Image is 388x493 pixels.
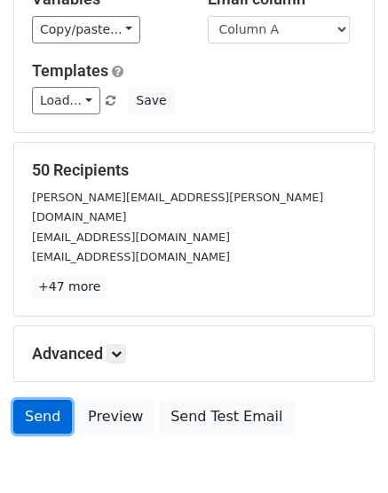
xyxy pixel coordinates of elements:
a: Copy/paste... [32,16,140,43]
a: Send [13,400,72,434]
small: [PERSON_NAME][EMAIL_ADDRESS][PERSON_NAME][DOMAIN_NAME] [32,191,323,224]
a: Preview [76,400,154,434]
h5: 50 Recipients [32,160,356,180]
a: +47 more [32,276,107,298]
h5: Advanced [32,344,356,364]
small: [EMAIL_ADDRESS][DOMAIN_NAME] [32,231,230,244]
a: Load... [32,87,100,114]
a: Send Test Email [159,400,294,434]
iframe: Chat Widget [299,408,388,493]
small: [EMAIL_ADDRESS][DOMAIN_NAME] [32,250,230,263]
button: Save [128,87,174,114]
a: Templates [32,61,108,80]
